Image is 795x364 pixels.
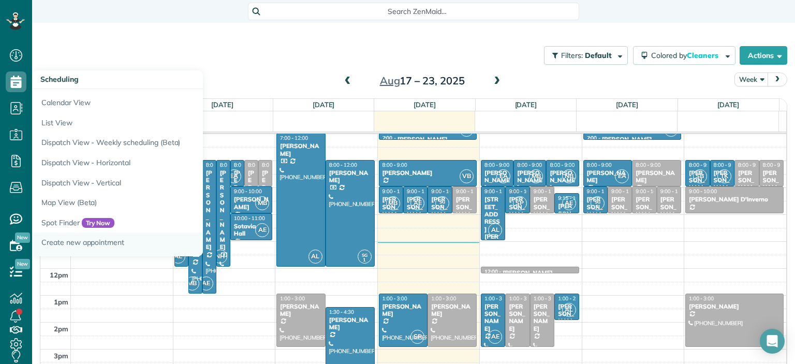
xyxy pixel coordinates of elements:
a: Filters: Default [539,46,628,65]
span: 10:00 - 11:00 [234,215,265,222]
small: 1 [358,255,371,265]
span: 9:00 - 10:00 [660,188,688,195]
div: [PERSON_NAME] [660,196,678,226]
span: 1:00 - 3:00 [509,295,534,302]
span: 8:00 - 9:00 [234,162,259,168]
span: 9:00 - 10:00 [636,188,664,195]
span: 9:00 - 10:00 [509,188,537,195]
span: New [15,259,30,269]
a: Dispatch View - Horizontal [32,153,291,173]
span: AE [488,330,502,344]
div: [PERSON_NAME] [205,169,213,251]
span: SG [595,199,600,205]
span: MB [185,276,199,290]
div: [PERSON_NAME] [533,303,551,333]
span: 8:00 - 9:00 [689,162,714,168]
div: [PERSON_NAME] [635,169,678,184]
div: [PERSON_NAME] [503,269,553,276]
span: 1:00 - 3:00 [689,295,714,302]
a: [DATE] [717,100,740,109]
div: [PERSON_NAME] [586,169,629,184]
span: 3pm [54,352,68,360]
button: Week [734,72,769,86]
div: [PERSON_NAME] [279,142,322,157]
div: [PERSON_NAME] [233,196,269,211]
div: [PERSON_NAME] D’Inverno [688,196,781,203]
span: 8:00 - 9:00 [550,162,575,168]
span: AL [562,303,576,317]
div: [PERSON_NAME] [455,196,474,226]
button: Actions [740,46,787,65]
a: Calendar View [32,89,291,113]
div: [PERSON_NAME] [602,136,652,143]
span: 9:00 - 10:00 [431,188,459,195]
div: [PERSON_NAME] [688,169,707,199]
span: 8:00 - 9:00 [484,162,509,168]
span: 1:00 - 3:00 [382,295,407,302]
div: [PERSON_NAME] [431,303,474,318]
a: [DATE] [313,100,335,109]
span: 1:00 - 3:00 [431,295,456,302]
span: EA [615,169,629,183]
div: [PERSON_NAME] [517,169,543,192]
span: 7:00 - 12:00 [280,135,308,141]
div: [PERSON_NAME] [484,169,510,192]
span: SG [439,199,445,205]
span: 8:00 - 9:00 [714,162,739,168]
div: [PERSON_NAME] [611,196,629,226]
div: [PERSON_NAME] [508,303,526,333]
span: 8:00 - 1:00 [206,162,231,168]
div: [PERSON_NAME] Gubtna [635,196,653,240]
a: Dispatch View - Weekly scheduling (Beta) [32,133,291,153]
button: Colored byCleaners [633,46,735,65]
small: 1 [436,202,449,212]
button: next [768,72,787,86]
span: AE [255,223,269,237]
span: 1:00 - 3:00 [280,295,305,302]
span: Filters: [561,51,583,60]
a: Spot FinderTry Now [32,213,291,233]
span: 8:00 - 9:00 [636,162,660,168]
div: [PERSON_NAME] [688,303,781,310]
span: SP [513,196,527,210]
span: 1:00 - 3:00 [534,295,558,302]
span: 9:00 - 10:00 [587,188,615,195]
span: 8:00 - 9:00 [587,162,612,168]
span: 9:00 - 10:00 [234,188,262,195]
a: [DATE] [211,100,233,109]
span: AE [562,196,576,210]
span: MB [255,196,269,210]
div: [PERSON_NAME] [397,136,448,143]
a: [DATE] [616,100,638,109]
div: [PERSON_NAME] [PERSON_NAME] [713,169,732,229]
div: [PERSON_NAME] [382,169,474,177]
span: SB [693,169,707,183]
div: [PERSON_NAME] [508,196,526,226]
span: AL [488,223,502,237]
span: 2pm [54,325,68,333]
div: [PERSON_NAME] [549,169,576,192]
div: [PERSON_NAME] [762,169,781,199]
div: [PERSON_NAME] [431,196,449,226]
div: Sotavia Hall [233,223,269,238]
a: List View [32,113,291,133]
span: Cleaners [687,51,720,60]
div: [PERSON_NAME] [329,316,372,331]
span: SG [362,252,367,258]
div: [PERSON_NAME] [738,169,756,199]
span: 8:00 - 9:00 [382,162,407,168]
span: 9:15 - 10:00 [558,195,586,201]
span: 9:00 - 10:00 [456,188,484,195]
div: [PERSON_NAME] [382,303,425,318]
span: AE [199,276,213,290]
div: [PERSON_NAME] [219,169,227,251]
span: 1:00 - 2:00 [558,295,583,302]
span: AL [308,250,322,264]
a: Dispatch View - Vertical [32,173,291,193]
span: 8:00 - 9:00 [262,162,287,168]
span: 1:30 - 4:30 [329,309,354,315]
a: Create new appointment [32,232,291,256]
a: [DATE] [515,100,537,109]
span: 8:00 - 9:00 [248,162,273,168]
span: Try Now [82,218,115,228]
